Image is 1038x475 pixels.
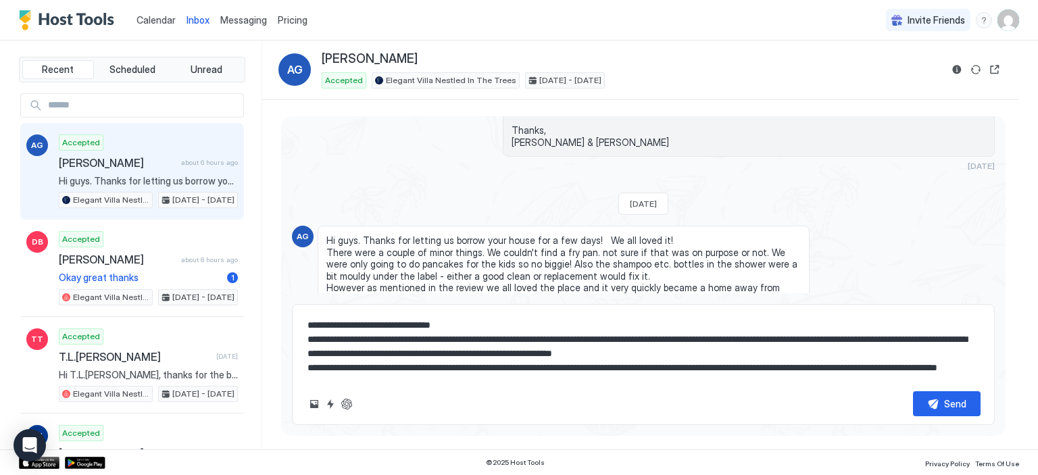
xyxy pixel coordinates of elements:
[73,291,149,303] span: Elegant Villa Nestled In The Trees
[908,14,965,26] span: Invite Friends
[73,388,149,400] span: Elegant Villa Nestled In The Trees
[220,13,267,27] a: Messaging
[287,61,303,78] span: AG
[976,12,992,28] div: menu
[486,458,545,467] span: © 2025 Host Tools
[968,61,984,78] button: Sync reservation
[137,14,176,26] span: Calendar
[220,14,267,26] span: Messaging
[19,57,245,82] div: tab-group
[339,396,355,412] button: ChatGPT Auto Reply
[172,291,234,303] span: [DATE] - [DATE]
[73,194,149,206] span: Elegant Villa Nestled In The Trees
[62,427,100,439] span: Accepted
[949,61,965,78] button: Reservation information
[97,60,168,79] button: Scheduled
[14,429,46,461] div: Open Intercom Messenger
[59,272,222,284] span: Okay great thanks
[181,255,238,264] span: about 8 hours ago
[187,13,209,27] a: Inbox
[306,396,322,412] button: Upload image
[231,272,234,282] span: 1
[539,74,601,86] span: [DATE] - [DATE]
[62,136,100,149] span: Accepted
[925,459,970,468] span: Privacy Policy
[997,9,1019,31] div: User profile
[326,234,801,341] span: Hi guys. Thanks for letting us borrow your house for a few days! We all loved it! There were a co...
[59,253,176,266] span: [PERSON_NAME]
[59,369,238,381] span: Hi T.L.[PERSON_NAME], thanks for the booking. We're sure you'll have a great time in [PERSON_NAME...
[297,230,309,243] span: AG
[322,396,339,412] button: Quick reply
[913,391,981,416] button: Send
[172,194,234,206] span: [DATE] - [DATE]
[32,236,43,248] span: DB
[181,158,238,167] span: about 6 hours ago
[191,64,222,76] span: Unread
[62,233,100,245] span: Accepted
[278,14,307,26] span: Pricing
[975,455,1019,470] a: Terms Of Use
[325,74,363,86] span: Accepted
[19,10,120,30] a: Host Tools Logo
[975,459,1019,468] span: Terms Of Use
[944,397,966,411] div: Send
[31,139,43,151] span: AG
[172,388,234,400] span: [DATE] - [DATE]
[42,64,74,76] span: Recent
[630,199,657,209] span: [DATE]
[137,13,176,27] a: Calendar
[322,51,418,67] span: [PERSON_NAME]
[170,60,242,79] button: Unread
[187,14,209,26] span: Inbox
[22,60,94,79] button: Recent
[925,455,970,470] a: Privacy Policy
[987,61,1003,78] button: Open reservation
[59,447,211,460] span: [PERSON_NAME]
[65,457,105,469] a: Google Play Store
[31,333,43,345] span: TT
[968,161,995,171] span: [DATE]
[386,74,516,86] span: Elegant Villa Nestled In The Trees
[109,64,155,76] span: Scheduled
[43,94,243,117] input: Input Field
[59,350,211,364] span: T.L.[PERSON_NAME]
[19,457,59,469] a: App Store
[62,330,100,343] span: Accepted
[59,175,238,187] span: Hi guys. Thanks for letting us borrow your house for a few days! We all loved it! There were a co...
[59,156,176,170] span: [PERSON_NAME]
[216,352,238,361] span: [DATE]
